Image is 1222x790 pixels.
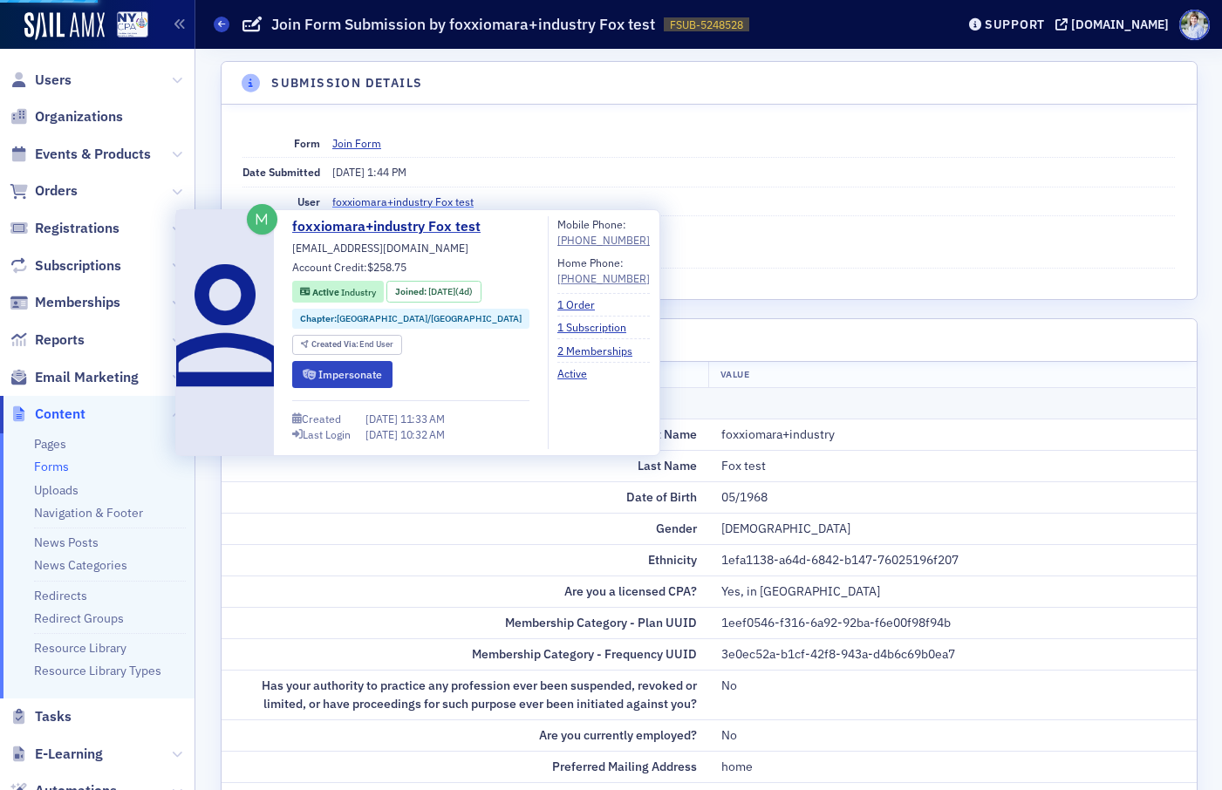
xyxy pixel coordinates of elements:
a: foxxiomara+industry Fox test [332,194,474,209]
span: Orders [35,181,78,201]
div: Home Phone: [557,255,650,287]
img: SailAMX [117,11,148,38]
span: Memberships [35,293,120,312]
td: Preferred Mailing Address [222,751,709,782]
span: [EMAIL_ADDRESS][DOMAIN_NAME] [292,240,468,255]
div: Account Credit: [292,259,406,278]
span: 11:33 AM [400,412,445,426]
a: News Posts [34,535,99,550]
span: Registrations [35,219,119,238]
div: Joined: 2025-10-03 00:00:00 [386,281,481,303]
span: Created Via : [311,338,360,350]
span: FSUB-5248528 [670,17,743,32]
div: Fox test [721,457,1184,475]
h4: Submission Details [271,74,422,92]
td: Membership Category - Plan UUID [222,607,709,638]
div: End User [311,340,394,350]
td: Are you a licensed CPA? [222,575,709,607]
a: [PHONE_NUMBER] [557,270,650,286]
span: Users [35,71,72,90]
span: [DATE] [332,165,367,179]
a: Registrations [10,219,119,238]
td: Date of Birth [222,481,709,513]
div: 1efa1138-a64d-6842-b147-76025196f207 [721,551,1184,569]
div: 05/1968 [721,488,1184,507]
div: No [721,677,1184,695]
span: Joined : [395,285,428,299]
span: $258.75 [367,260,406,274]
a: 1 Subscription [557,319,639,335]
div: Chapter: [292,309,529,329]
span: Reports [35,330,85,350]
span: Content [35,405,85,424]
img: SailAMX [24,12,105,40]
span: E-Learning [35,745,103,764]
div: Support [985,17,1045,32]
td: Gender [222,513,709,544]
a: 1 Order [557,296,608,312]
span: [DATE] [428,285,455,297]
div: Yes, in [GEOGRAPHIC_DATA] [721,582,1184,601]
div: foxxiomara+industry [721,426,1184,444]
div: Mobile Phone: [557,216,650,249]
div: 3e0ec52a-b1cf-42f8-943a-d4b6c69b0ea7 [721,645,1184,664]
td: Are you currently employed? [222,719,709,751]
a: Join Form [332,135,394,151]
a: Subscriptions [10,256,121,276]
h1: Join Form Submission by foxxiomara+industry Fox test [271,14,655,35]
span: Form [294,136,320,150]
span: Active [312,286,341,298]
span: Industry [341,286,376,298]
td: Last Name [222,450,709,481]
a: Content [10,405,85,424]
div: (4d) [428,285,473,299]
div: [DEMOGRAPHIC_DATA] [721,520,1184,538]
span: Email Marketing [35,368,139,387]
a: Active [557,365,600,381]
div: Last Login [303,430,351,439]
a: Chapter:[GEOGRAPHIC_DATA]/[GEOGRAPHIC_DATA] [300,312,522,326]
a: Resource Library [34,640,126,656]
a: E-Learning [10,745,103,764]
td: Ethnicity [222,544,709,575]
a: Users [10,71,72,90]
span: User [297,194,320,208]
a: Redirects [34,588,87,603]
span: [DATE] [365,427,400,441]
div: home [721,758,1184,776]
a: Active Industry [300,285,376,299]
div: No [721,726,1184,745]
span: Chapter : [300,312,337,324]
a: Events & Products [10,145,151,164]
span: Events & Products [35,145,151,164]
a: Reports [10,330,85,350]
a: News Categories [34,557,127,573]
span: 1:44 PM [367,165,406,179]
a: Uploads [34,482,79,498]
div: Created Via: End User [292,335,402,355]
span: Date Submitted [242,165,320,179]
a: [PHONE_NUMBER] [557,232,650,248]
a: Forms [34,459,69,474]
a: 2 Memberships [557,343,645,358]
a: Resource Library Types [34,663,161,678]
td: Membership Category - Frequency UUID [222,638,709,670]
a: Email Marketing [10,368,139,387]
a: View Homepage [105,11,148,41]
a: Pages [34,436,66,452]
th: Value [708,361,1196,387]
div: Active: Active: Industry [292,281,384,303]
span: [DATE] [365,412,400,426]
td: Has your authority to practice any profession ever been suspended, revoked or limited, or have pr... [222,670,709,719]
a: foxxiomara+industry Fox test [292,216,494,237]
a: Tasks [10,707,72,726]
span: Subscriptions [35,256,121,276]
a: Redirect Groups [34,610,124,626]
span: 10:32 AM [400,427,445,441]
a: Memberships [10,293,120,312]
span: Profile [1179,10,1210,40]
